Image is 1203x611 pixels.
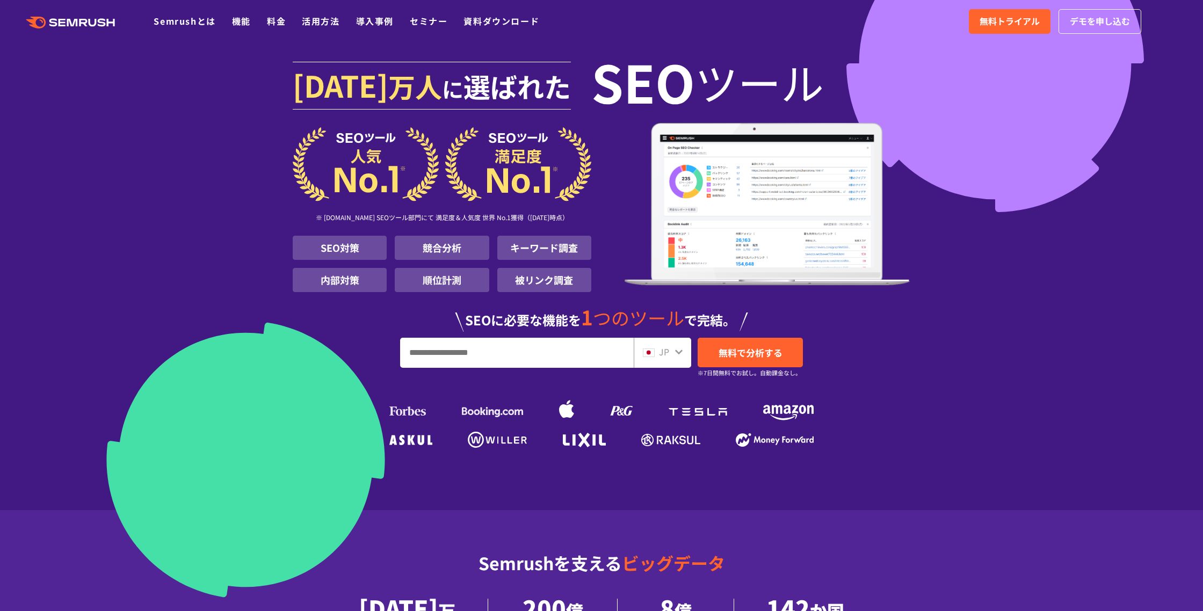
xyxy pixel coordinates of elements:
span: 万人 [388,67,442,105]
span: 1 [581,302,593,331]
span: ビッグデータ [622,550,725,575]
span: 無料で分析する [719,346,782,359]
span: 無料トライアル [980,14,1040,28]
span: 選ばれた [463,67,571,105]
li: SEO対策 [293,236,387,260]
span: [DATE] [293,63,388,106]
span: ツール [695,60,824,103]
input: URL、キーワードを入力してください [401,338,633,367]
li: 順位計測 [395,268,489,292]
small: ※7日間無料でお試し。自動課金なし。 [698,368,801,378]
span: に [442,73,463,104]
a: 資料ダウンロード [463,14,539,27]
div: SEOに必要な機能を [293,296,910,332]
span: JP [659,345,669,358]
span: で完結。 [684,310,736,329]
a: デモを申し込む [1059,9,1141,34]
a: 無料トライアル [969,9,1050,34]
a: 活用方法 [302,14,339,27]
div: Semrushを支える [293,544,910,599]
div: ※ [DOMAIN_NAME] SEOツール部門にて 満足度＆人気度 世界 No.1獲得（[DATE]時点） [293,201,591,236]
li: 内部対策 [293,268,387,292]
span: SEO [591,60,695,103]
li: キーワード調査 [497,236,591,260]
li: 被リンク調査 [497,268,591,292]
a: Semrushとは [154,14,215,27]
a: 無料で分析する [698,338,803,367]
a: 導入事例 [356,14,394,27]
span: デモを申し込む [1070,14,1130,28]
a: 料金 [267,14,286,27]
a: セミナー [410,14,447,27]
span: つのツール [593,304,684,331]
li: 競合分析 [395,236,489,260]
a: 機能 [232,14,251,27]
